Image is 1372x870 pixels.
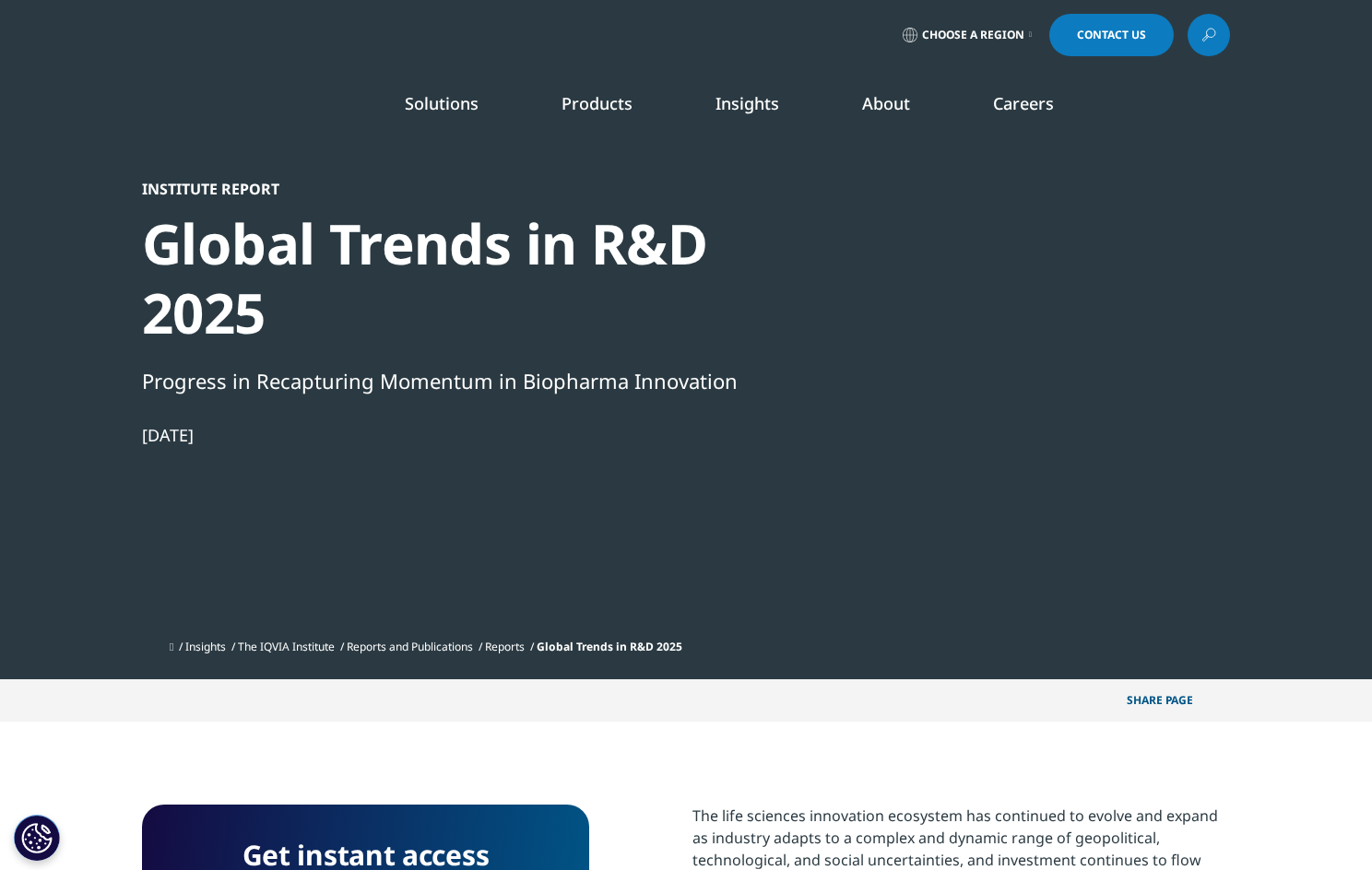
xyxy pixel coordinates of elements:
[142,424,775,446] div: [DATE]
[716,92,779,114] a: Insights
[1049,14,1174,56] a: Contact Us
[485,639,525,654] a: Reports
[537,639,682,654] span: Global Trends in R&D 2025
[1113,679,1230,722] button: Share PAGEShare PAGE
[862,92,910,114] a: About
[922,28,1024,42] span: Choose a Region
[297,65,1230,151] nav: Primary
[993,92,1054,114] a: Careers
[562,92,633,114] a: Products
[142,209,775,347] div: Global Trends in R&D 2025
[14,815,60,861] button: Cookie Settings
[185,639,226,654] a: Insights
[1113,679,1230,722] p: Share PAGE
[347,639,473,654] a: Reports and Publications
[238,639,335,654] a: The IQVIA Institute
[142,365,775,396] div: Progress in Recapturing Momentum in Biopharma Innovation
[1077,29,1146,41] span: Contact Us
[142,180,775,198] div: Institute Report
[405,92,479,114] a: Solutions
